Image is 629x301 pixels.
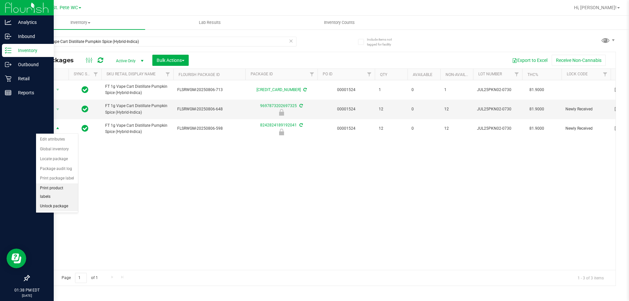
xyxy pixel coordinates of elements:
span: 12 [444,106,469,112]
inline-svg: Inventory [5,47,11,54]
span: FLSRWGM-20250806-598 [177,125,241,132]
span: Bulk Actions [157,58,184,63]
span: select [54,85,62,94]
span: 12 [379,125,404,132]
inline-svg: Reports [5,89,11,96]
iframe: Resource center [7,249,26,268]
span: FT 1g Vape Cart Distillate Pumpkin Spice (Hybrid-Indica) [105,84,169,96]
a: Lot Number [478,72,502,76]
span: St. Pete WC [52,5,78,10]
li: Edit attributes [36,135,78,144]
p: Outbound [11,61,51,68]
span: In Sync [82,104,88,114]
span: Hi, [PERSON_NAME]! [574,5,617,10]
a: 00001524 [337,126,355,131]
a: 00001524 [337,107,355,111]
a: 8242824189192041 [260,123,297,127]
input: Search Package ID, Item Name, SKU, Lot or Part Number... [29,37,296,47]
li: Locate package [36,154,78,164]
span: 1 - 3 of 3 items [572,273,609,283]
div: Newly Received [244,109,318,116]
span: All Packages [34,57,80,64]
span: 0 [411,125,436,132]
button: Export to Excel [508,55,552,66]
span: 1 [444,87,469,93]
p: Inventory [11,47,51,54]
span: JUL25PKN02-0730 [477,125,518,132]
a: Lock Code [567,72,588,76]
span: Newly Received [565,106,607,112]
span: In Sync [82,85,88,94]
span: select [54,124,62,133]
a: Available [413,72,432,77]
span: FT 1g Vape Cart Distillate Pumpkin Spice (Hybrid-Indica) [105,103,169,115]
p: Reports [11,89,51,97]
a: Filter [307,69,317,80]
a: Filter [364,69,375,80]
button: Receive Non-Cannabis [552,55,606,66]
span: 81.9000 [526,124,547,133]
p: [DATE] [3,293,51,298]
a: Non-Available [446,72,475,77]
a: Qty [380,72,387,77]
span: Page of 1 [56,273,103,283]
li: Package audit log [36,164,78,174]
span: 81.9000 [526,85,547,95]
a: PO ID [323,72,333,76]
span: Inventory [16,20,145,26]
li: Print product labels [36,183,78,201]
a: Filter [511,69,522,80]
li: Unlock package [36,201,78,211]
span: 81.9000 [526,104,547,114]
a: THC% [527,72,538,77]
p: 01:38 PM EDT [3,287,51,293]
span: Sync from Compliance System [302,87,307,92]
inline-svg: Retail [5,75,11,82]
a: Sync Status [74,72,99,76]
span: Include items not tagged for facility [367,37,400,47]
li: Global inventory [36,144,78,154]
p: Inbound [11,32,51,40]
span: FLSRWGM-20250806-648 [177,106,241,112]
span: Lab Results [190,20,230,26]
span: Clear [289,37,293,45]
span: 0 [411,87,436,93]
input: 1 [75,273,87,283]
span: FLSRWGM-20250806-713 [177,87,241,93]
span: 1 [379,87,404,93]
a: Inventory [16,16,145,29]
span: Inventory Counts [315,20,364,26]
a: Flourish Package ID [179,72,220,77]
span: FT 1g Vape Cart Distillate Pumpkin Spice (Hybrid-Indica) [105,122,169,135]
inline-svg: Outbound [5,61,11,68]
p: Retail [11,75,51,83]
inline-svg: Inbound [5,33,11,40]
span: 12 [379,106,404,112]
span: select [54,105,62,114]
li: Print package label [36,174,78,183]
a: Inventory Counts [275,16,404,29]
inline-svg: Analytics [5,19,11,26]
span: 0 [411,106,436,112]
button: Bulk Actions [152,55,189,66]
a: Lab Results [145,16,275,29]
a: Filter [600,69,611,80]
a: [CREDIT_CARD_NUMBER] [257,87,301,92]
div: Newly Received [244,129,318,135]
span: Newly Received [565,125,607,132]
a: Filter [162,69,173,80]
a: 00001524 [337,87,355,92]
span: 12 [444,125,469,132]
span: JUL25PKN02-0730 [477,106,518,112]
a: Sku Retail Display Name [106,72,156,76]
a: Package ID [251,72,273,76]
span: In Sync [82,124,88,133]
span: Sync from Compliance System [298,123,303,127]
a: Filter [90,69,101,80]
span: Sync from Compliance System [298,103,303,108]
p: Analytics [11,18,51,26]
a: 9697873202697325 [260,103,297,108]
span: JUL25PKN02-0730 [477,87,518,93]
